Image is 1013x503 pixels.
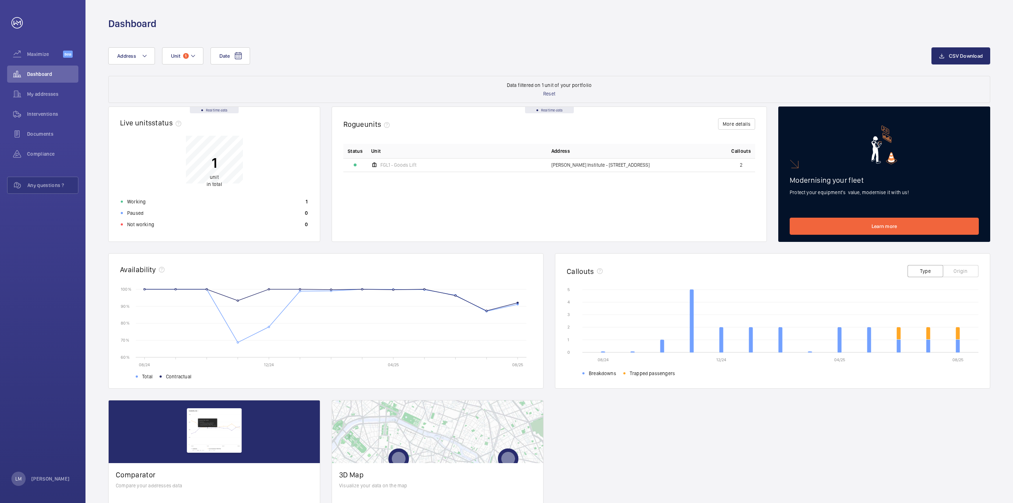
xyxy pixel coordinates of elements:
p: Working [127,198,146,205]
p: Reset [543,90,555,97]
span: Contractual [166,373,191,380]
h2: Callouts [567,267,594,276]
text: 1 [567,337,569,342]
div: Real time data [525,107,574,113]
span: Unit [371,147,381,155]
p: 1 [306,198,308,205]
text: 100 % [121,286,131,291]
span: Interventions [27,110,78,118]
p: Paused [127,209,144,217]
text: 5 [567,287,570,292]
text: 12/24 [264,362,274,367]
h2: 3D Map [339,470,536,479]
button: Type [908,265,943,277]
span: Documents [27,130,78,138]
p: [PERSON_NAME] [31,475,70,482]
text: 0 [567,350,570,355]
p: Data filtered on 1 unit of your portfolio [507,82,592,89]
span: Beta [63,51,73,58]
span: Address [551,147,570,155]
p: 0 [305,209,308,217]
span: FGL1 - Goods Lift [380,162,416,167]
span: Date [219,53,230,59]
text: 12/24 [716,357,726,362]
p: in total [207,173,222,188]
button: Address [108,47,155,64]
span: Any questions ? [27,182,78,189]
text: 2 [567,325,570,330]
h2: Live units [120,118,184,127]
h2: Availability [120,265,156,274]
p: Visualize your data on the map [339,482,536,489]
text: 90 % [121,304,130,308]
p: Compare your addresses data [116,482,313,489]
text: 08/24 [139,362,150,367]
span: 1 [183,53,189,59]
span: 2 [740,162,743,167]
h1: Dashboard [108,17,156,30]
button: More details [718,118,755,130]
span: Breakdowns [589,370,616,377]
a: Learn more [790,218,979,235]
text: 80 % [121,321,130,326]
text: 08/25 [512,362,523,367]
text: 04/25 [834,357,845,362]
span: Maximize [27,51,63,58]
span: Compliance [27,150,78,157]
h2: Comparator [116,470,313,479]
span: units [364,120,393,129]
button: CSV Download [931,47,990,64]
span: unit [210,174,219,180]
button: Origin [943,265,978,277]
button: Unit1 [162,47,203,64]
text: 3 [567,312,570,317]
span: Trapped passengers [630,370,675,377]
span: Total [142,373,152,380]
span: Callouts [731,147,751,155]
text: 4 [567,300,570,305]
p: Protect your equipment's value, modernise it with us! [790,189,979,196]
p: 1 [207,154,222,172]
p: 0 [305,221,308,228]
span: My addresses [27,90,78,98]
span: Unit [171,53,180,59]
p: Status [348,147,363,155]
button: Date [211,47,250,64]
text: 08/25 [952,357,963,362]
text: 60 % [121,354,130,359]
span: Dashboard [27,71,78,78]
p: Not working [127,221,154,228]
img: marketing-card.svg [871,125,897,164]
h2: Rogue [343,120,393,129]
span: Address [117,53,136,59]
h2: Modernising your fleet [790,176,979,185]
div: Real time data [190,107,239,113]
p: LM [15,475,22,482]
span: CSV Download [949,53,983,59]
text: 04/25 [388,362,399,367]
text: 70 % [121,338,129,343]
text: 08/24 [598,357,609,362]
span: status [152,118,184,127]
span: [PERSON_NAME] Institute - [STREET_ADDRESS] [551,162,650,167]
